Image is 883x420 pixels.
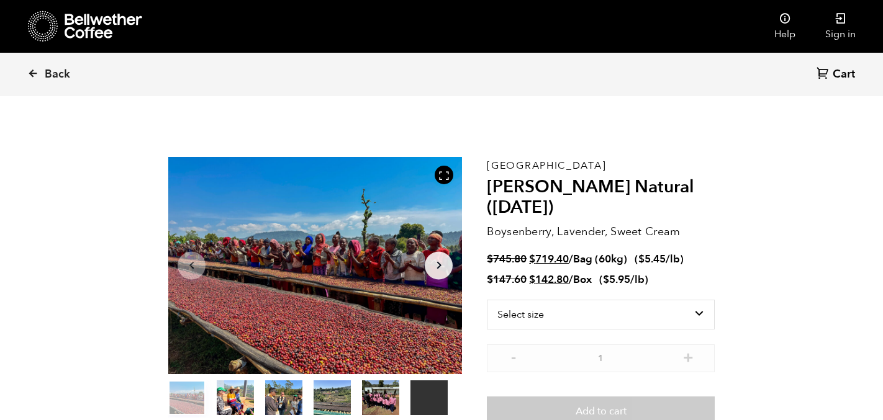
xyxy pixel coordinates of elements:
[529,252,535,266] span: $
[487,223,715,240] p: Boysenberry, Lavender, Sweet Cream
[603,272,630,287] bdi: 5.95
[487,272,527,287] bdi: 147.60
[45,67,70,82] span: Back
[487,177,715,218] h2: [PERSON_NAME] Natural ([DATE])
[529,272,569,287] bdi: 142.80
[681,351,696,363] button: +
[638,252,666,266] bdi: 5.45
[529,252,569,266] bdi: 719.40
[487,272,493,287] span: $
[410,380,448,415] video: Your browser does not support the video tag.
[529,272,535,287] span: $
[603,272,609,287] span: $
[569,252,573,266] span: /
[817,66,858,83] a: Cart
[487,252,527,266] bdi: 745.80
[666,252,680,266] span: /lb
[833,67,855,82] span: Cart
[487,252,493,266] span: $
[505,351,521,363] button: -
[630,272,645,287] span: /lb
[573,252,627,266] span: Bag (60kg)
[599,272,648,287] span: ( )
[569,272,573,287] span: /
[638,252,645,266] span: $
[635,252,684,266] span: ( )
[573,272,592,287] span: Box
